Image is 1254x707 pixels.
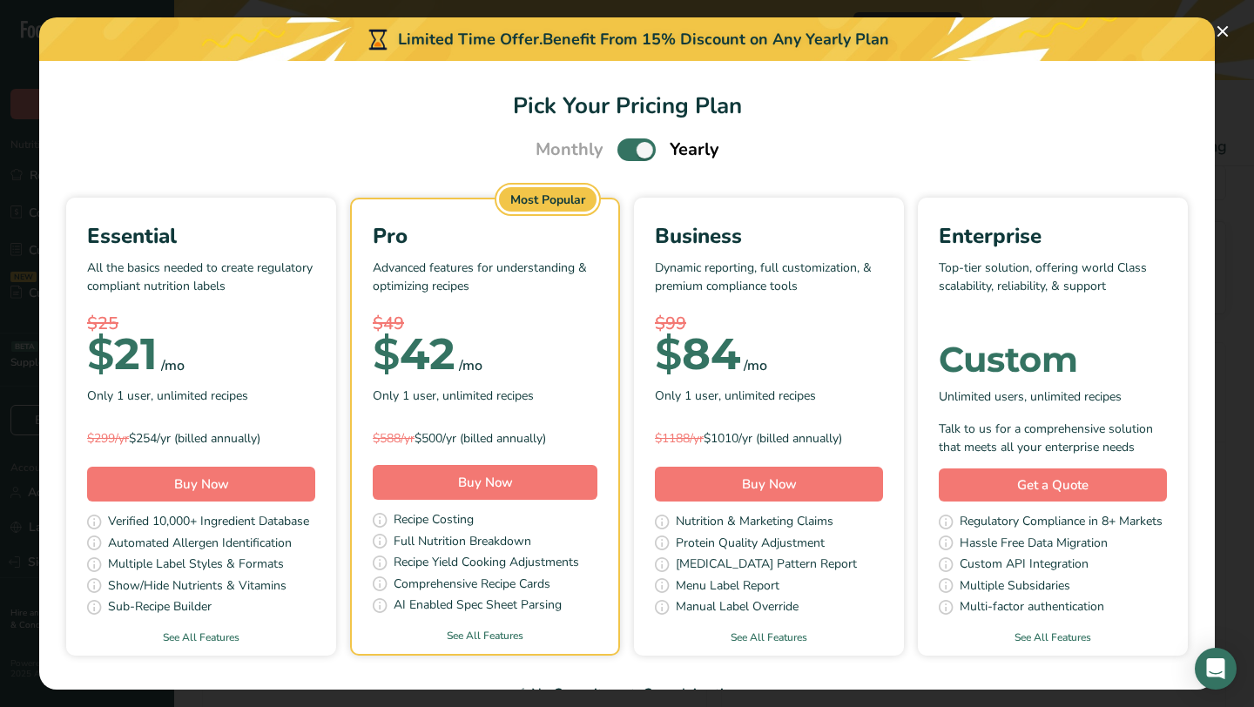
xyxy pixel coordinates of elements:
[655,429,883,448] div: $1010/yr (billed annually)
[373,220,597,252] div: Pro
[352,628,618,643] a: See All Features
[87,467,315,502] button: Buy Now
[373,327,400,380] span: $
[1195,648,1237,690] div: Open Intercom Messenger
[960,555,1089,576] span: Custom API Integration
[676,534,825,555] span: Protein Quality Adjustment
[655,387,816,405] span: Only 1 user, unlimited recipes
[373,429,597,448] div: $500/yr (billed annually)
[373,465,597,500] button: Buy Now
[87,429,315,448] div: $254/yr (billed annually)
[161,355,185,376] div: /mo
[373,387,534,405] span: Only 1 user, unlimited recipes
[373,311,597,337] div: $49
[960,512,1163,534] span: Regulatory Compliance in 8+ Markets
[939,420,1167,456] div: Talk to us for a comprehensive solution that meets all your enterprise needs
[676,555,857,576] span: [MEDICAL_DATA] Pattern Report
[60,683,1194,704] div: No Commitment, Cancel Anytime
[655,430,704,447] span: $1188/yr
[174,475,229,493] span: Buy Now
[394,553,579,575] span: Recipe Yield Cooking Adjustments
[108,534,292,555] span: Automated Allergen Identification
[676,576,779,598] span: Menu Label Report
[499,187,597,212] div: Most Popular
[744,355,767,376] div: /mo
[108,555,284,576] span: Multiple Label Styles & Formats
[394,510,474,532] span: Recipe Costing
[960,534,1108,555] span: Hassle Free Data Migration
[536,137,603,163] span: Monthly
[459,355,482,376] div: /mo
[87,311,315,337] div: $25
[655,259,883,311] p: Dynamic reporting, full customization, & premium compliance tools
[39,17,1215,61] div: Limited Time Offer.
[939,468,1167,502] a: Get a Quote
[87,220,315,252] div: Essential
[655,220,883,252] div: Business
[960,576,1070,598] span: Multiple Subsidaries
[676,597,799,619] span: Manual Label Override
[373,430,415,447] span: $588/yr
[939,220,1167,252] div: Enterprise
[939,259,1167,311] p: Top-tier solution, offering world Class scalability, reliability, & support
[742,475,797,493] span: Buy Now
[670,137,719,163] span: Yearly
[87,327,114,380] span: $
[655,311,883,337] div: $99
[108,512,309,534] span: Verified 10,000+ Ingredient Database
[655,337,740,372] div: 84
[1017,475,1089,495] span: Get a Quote
[66,630,336,645] a: See All Features
[108,597,212,619] span: Sub-Recipe Builder
[87,337,158,372] div: 21
[394,575,550,596] span: Comprehensive Recipe Cards
[394,532,531,554] span: Full Nutrition Breakdown
[655,327,682,380] span: $
[60,89,1194,123] h1: Pick Your Pricing Plan
[960,597,1104,619] span: Multi-factor authentication
[87,387,248,405] span: Only 1 user, unlimited recipes
[87,430,129,447] span: $299/yr
[108,576,287,598] span: Show/Hide Nutrients & Vitamins
[373,337,455,372] div: 42
[655,467,883,502] button: Buy Now
[458,474,513,491] span: Buy Now
[394,596,562,617] span: AI Enabled Spec Sheet Parsing
[939,342,1167,377] div: Custom
[87,259,315,311] p: All the basics needed to create regulatory compliant nutrition labels
[918,630,1188,645] a: See All Features
[634,630,904,645] a: See All Features
[939,387,1122,406] span: Unlimited users, unlimited recipes
[676,512,833,534] span: Nutrition & Marketing Claims
[543,28,889,51] div: Benefit From 15% Discount on Any Yearly Plan
[373,259,597,311] p: Advanced features for understanding & optimizing recipes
